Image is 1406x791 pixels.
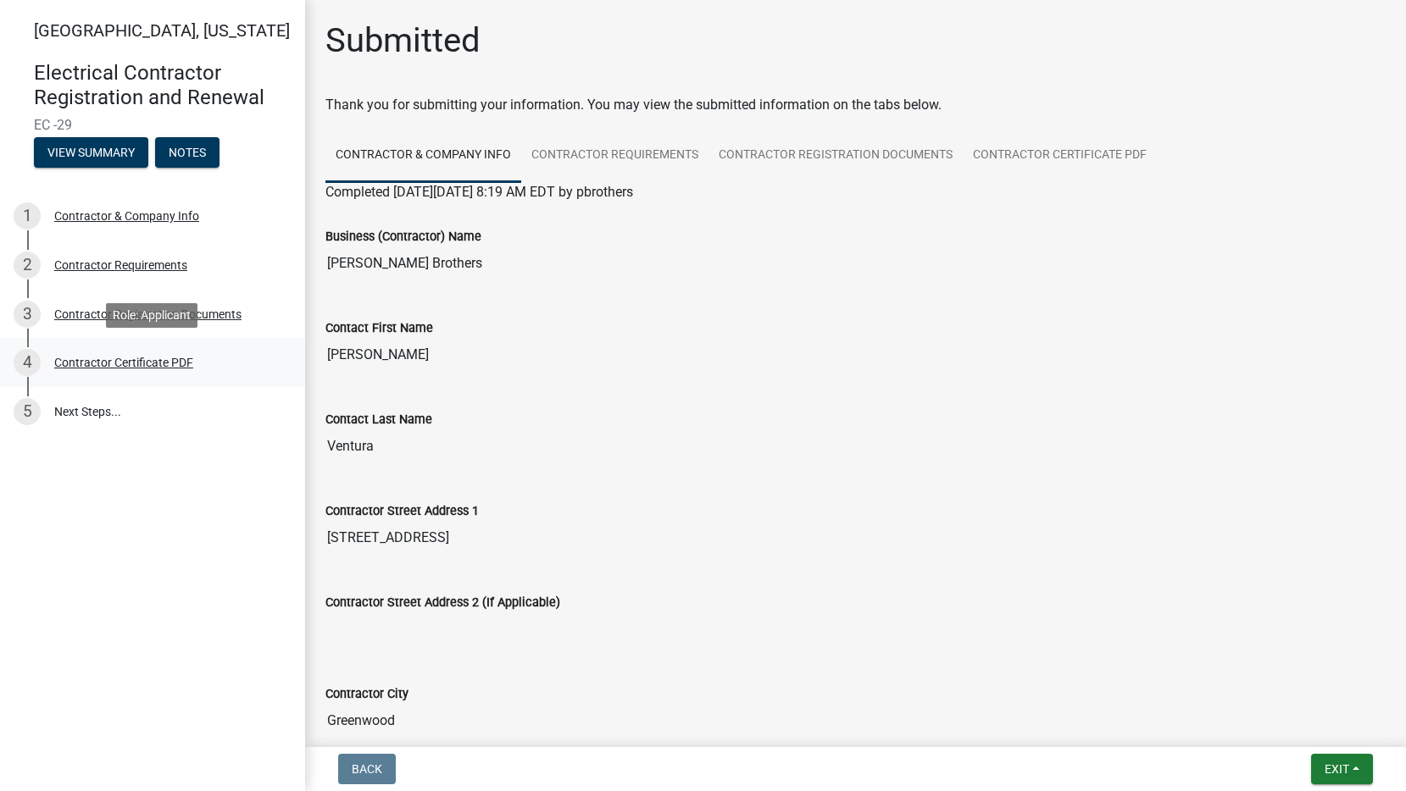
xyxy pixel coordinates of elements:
label: Contact First Name [325,323,433,335]
div: 2 [14,252,41,279]
label: Contractor Street Address 1 [325,506,479,517]
button: View Summary [34,137,148,168]
span: Completed [DATE][DATE] 8:19 AM EDT by pbrothers [325,184,633,200]
wm-modal-confirm: Summary [34,147,148,160]
span: EC -29 [34,117,271,133]
div: Contractor Registration Documents [54,308,242,320]
div: Role: Applicant [106,303,197,328]
div: Contractor Certificate PDF [54,357,193,368]
a: Contractor & Company Info [325,129,521,183]
div: 4 [14,349,41,376]
button: Back [338,754,396,784]
a: Contractor Certificate PDF [963,129,1157,183]
button: Exit [1311,754,1373,784]
label: Contact Last Name [325,414,432,426]
span: Back [352,762,382,776]
wm-modal-confirm: Notes [155,147,220,160]
div: 3 [14,301,41,328]
div: Thank you for submitting your information. You may view the submitted information on the tabs below. [325,95,1386,115]
a: Contractor Registration Documents [709,129,963,183]
button: Notes [155,137,220,168]
span: [GEOGRAPHIC_DATA], [US_STATE] [34,20,290,41]
h1: Submitted [325,20,481,61]
a: Contractor Requirements [521,129,709,183]
div: 5 [14,398,41,425]
span: Exit [1325,762,1349,776]
h4: Electrical Contractor Registration and Renewal [34,61,292,110]
div: 1 [14,202,41,230]
label: Contractor City [325,689,408,700]
div: Contractor & Company Info [54,210,199,222]
div: Contractor Requirements [54,259,187,271]
label: Contractor Street Address 2 (If Applicable) [325,597,560,609]
label: Business (Contractor) Name [325,231,481,243]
